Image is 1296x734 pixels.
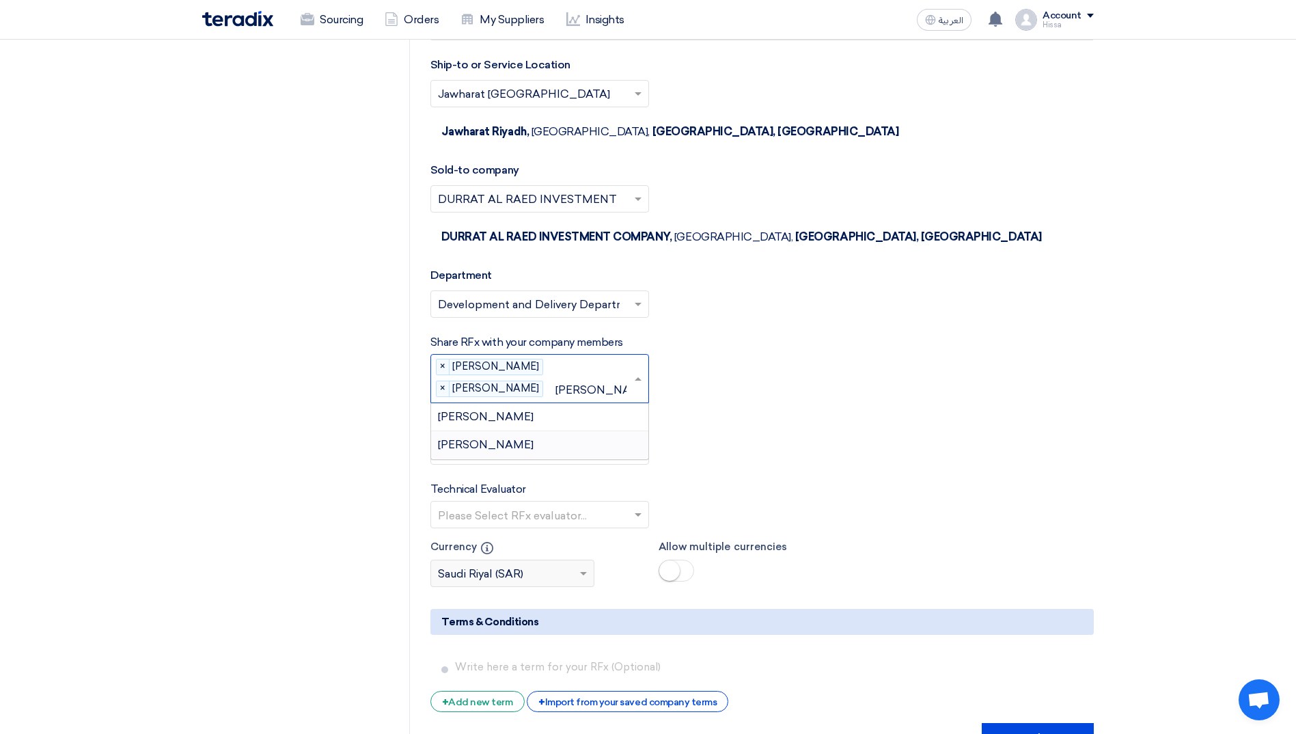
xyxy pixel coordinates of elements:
[1015,9,1037,31] img: profile_test.png
[374,5,450,35] a: Orders
[452,381,542,396] span: [PERSON_NAME]
[555,5,635,35] a: Insights
[430,334,623,351] label: Share RFx with your company members
[430,267,492,284] label: Department
[441,125,529,138] span: Jawharat Riyadh,
[795,230,1042,243] span: [GEOGRAPHIC_DATA], [GEOGRAPHIC_DATA]
[430,481,526,498] label: Technical Evaluator
[430,162,519,178] label: Sold-to company
[455,654,1088,680] input: Write here a term for your RFx (Optional)
[438,438,534,451] span: [PERSON_NAME]
[674,230,792,243] span: [GEOGRAPHIC_DATA],
[1239,679,1280,720] div: Open chat
[441,230,672,243] span: DURRAT AL RAED INVESTMENT COMPANY,
[290,5,374,35] a: Sourcing
[430,57,570,73] label: Ship-to or Service Location
[538,696,545,709] span: +
[532,125,650,138] span: [GEOGRAPHIC_DATA],
[437,381,450,396] span: ×
[430,539,638,555] label: Currency
[437,359,450,375] span: ×
[202,11,273,27] img: Teradix logo
[442,696,449,709] span: +
[438,566,523,582] span: Saudi Riyal (SAR)
[450,5,555,35] a: My Suppliers
[430,609,1094,635] h5: Terms & Conditions
[438,410,534,423] span: [PERSON_NAME]
[917,9,971,31] button: العربية
[659,539,866,555] label: Allow multiple currencies
[430,691,525,712] div: Add new term
[1043,10,1081,22] div: Account
[452,359,542,375] span: [PERSON_NAME]
[939,16,963,25] span: العربية
[652,125,899,138] span: [GEOGRAPHIC_DATA], [GEOGRAPHIC_DATA]
[527,691,728,712] div: Import from your saved company terms
[1043,21,1094,29] div: Hissa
